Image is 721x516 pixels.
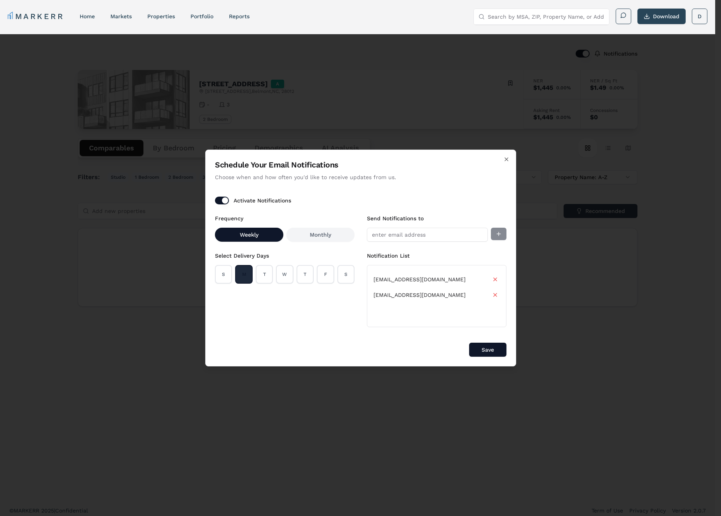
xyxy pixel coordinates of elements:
[374,275,466,283] span: dsalazar@markerr.com
[296,265,313,284] button: Select T for weekly notifications
[367,253,410,259] label: Notification List
[215,253,269,259] label: Select Delivery Days
[367,228,488,242] input: enter email address
[367,215,424,221] label: Send Notifications to
[276,265,293,284] button: Select W for weekly notifications
[215,173,506,181] p: Choose when and how often you'd like to receive updates from us.
[215,265,232,284] button: Select S for weekly notifications
[374,291,466,299] span: dsalazar+1@markerr.com
[317,265,334,284] button: Select F for weekly notifications
[235,265,252,284] button: Select M for weekly notifications
[469,343,506,357] button: Save
[215,215,243,221] label: Frequency
[491,290,500,300] button: Remove dsalazar+1@markerr.com
[337,265,354,284] button: Select S for weekly notifications
[286,228,354,242] button: Monthly
[491,275,500,284] button: Remove dsalazar@markerr.com
[215,159,506,170] h2: Schedule Your Email Notifications
[234,198,291,203] label: Activate Notifications
[215,228,283,242] button: Weekly
[255,265,272,284] button: Select T for weekly notifications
